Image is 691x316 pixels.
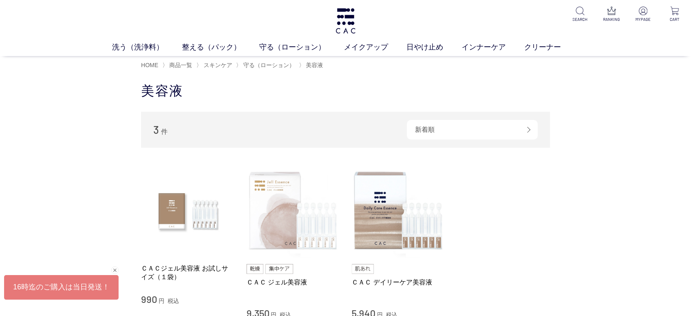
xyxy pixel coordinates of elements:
img: logo_orange.svg [13,13,20,20]
div: ドメイン概要 [37,49,68,54]
div: ドメイン: [DOMAIN_NAME] [21,21,94,29]
img: logo [334,8,357,34]
a: ＣＡＣジェル美容液 お試しサイズ（１袋） [141,264,234,282]
li: 〉 [298,61,325,69]
span: 990 [141,293,157,305]
a: スキンケア [202,62,232,68]
p: SEARCH [570,16,590,23]
div: v 4.0.25 [23,13,40,20]
img: website_grey.svg [13,21,20,29]
a: 洗う（洗浄料） [112,42,182,53]
img: 集中ケア [265,264,293,274]
span: スキンケア [204,62,232,68]
a: クリーナー [524,42,579,53]
p: RANKING [601,16,621,23]
a: ＣＡＣ ジェル美容液 [247,278,340,287]
span: 守る（ローション） [243,62,295,68]
img: tab_keywords_by_traffic_grey.svg [86,48,92,55]
img: 肌あれ [352,264,374,274]
a: インナーケア [462,42,524,53]
div: キーワード流入 [95,49,132,54]
span: 商品一覧 [169,62,192,68]
h1: 美容液 [141,82,550,100]
a: ＣＡＣ デイリーケア美容液 [352,278,445,287]
p: MYPAGE [633,16,653,23]
a: 商品一覧 [168,62,192,68]
a: MYPAGE [633,7,653,23]
a: SEARCH [570,7,590,23]
img: 乾燥 [247,264,264,274]
a: 美容液 [304,62,323,68]
a: 守る（ローション） [259,42,344,53]
span: 件 [161,128,167,135]
a: 整える（パック） [182,42,259,53]
div: 新着順 [407,120,538,140]
a: HOME [141,62,158,68]
a: RANKING [601,7,621,23]
li: 〉 [236,61,297,69]
li: 〉 [162,61,194,69]
a: 日やけ止め [406,42,462,53]
a: メイクアップ [344,42,406,53]
img: ＣＡＣ ジェル美容液 [247,164,340,257]
span: 円 [159,298,164,304]
li: 〉 [196,61,234,69]
span: 美容液 [306,62,323,68]
img: ＣＡＣジェル美容液 お試しサイズ（１袋） [141,164,234,257]
img: ＣＡＣ デイリーケア美容液 [352,164,445,257]
span: 3 [153,123,159,136]
a: 守る（ローション） [242,62,295,68]
img: tab_domain_overview_orange.svg [28,48,34,55]
p: CART [664,16,684,23]
span: 税込 [168,298,179,304]
a: CART [664,7,684,23]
